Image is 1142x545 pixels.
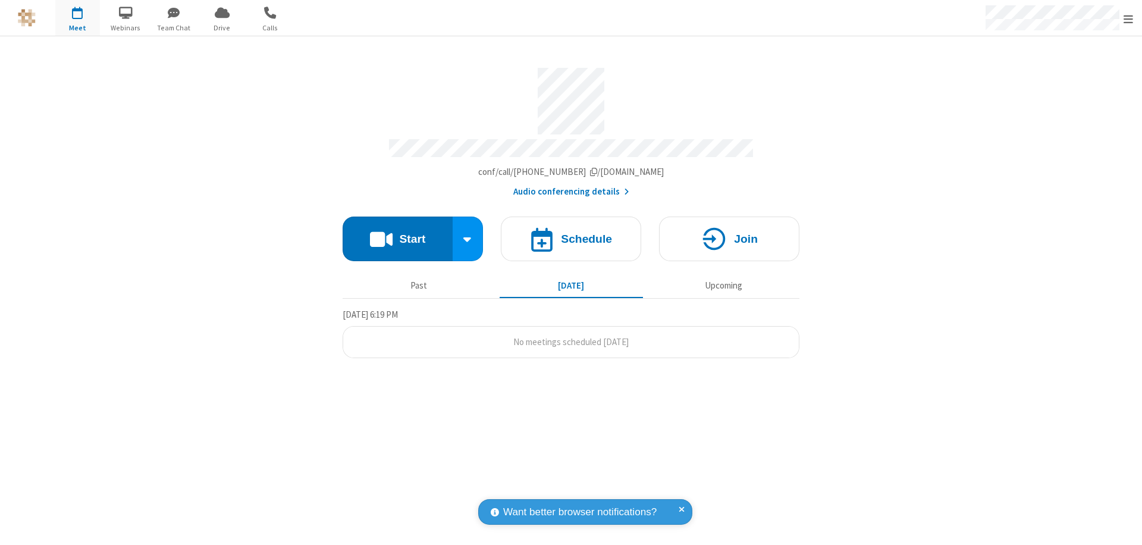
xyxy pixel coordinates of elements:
[501,217,641,261] button: Schedule
[503,505,657,520] span: Want better browser notifications?
[513,336,629,347] span: No meetings scheduled [DATE]
[652,274,795,297] button: Upcoming
[399,233,425,245] h4: Start
[478,165,664,179] button: Copy my meeting room linkCopy my meeting room link
[103,23,148,33] span: Webinars
[734,233,758,245] h4: Join
[561,233,612,245] h4: Schedule
[347,274,491,297] button: Past
[248,23,293,33] span: Calls
[343,308,799,359] section: Today's Meetings
[659,217,799,261] button: Join
[1112,514,1133,537] iframe: Chat
[500,274,643,297] button: [DATE]
[18,9,36,27] img: QA Selenium DO NOT DELETE OR CHANGE
[478,166,664,177] span: Copy my meeting room link
[513,185,629,199] button: Audio conferencing details
[343,309,398,320] span: [DATE] 6:19 PM
[200,23,244,33] span: Drive
[343,217,453,261] button: Start
[55,23,100,33] span: Meet
[152,23,196,33] span: Team Chat
[343,59,799,199] section: Account details
[453,217,484,261] div: Start conference options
